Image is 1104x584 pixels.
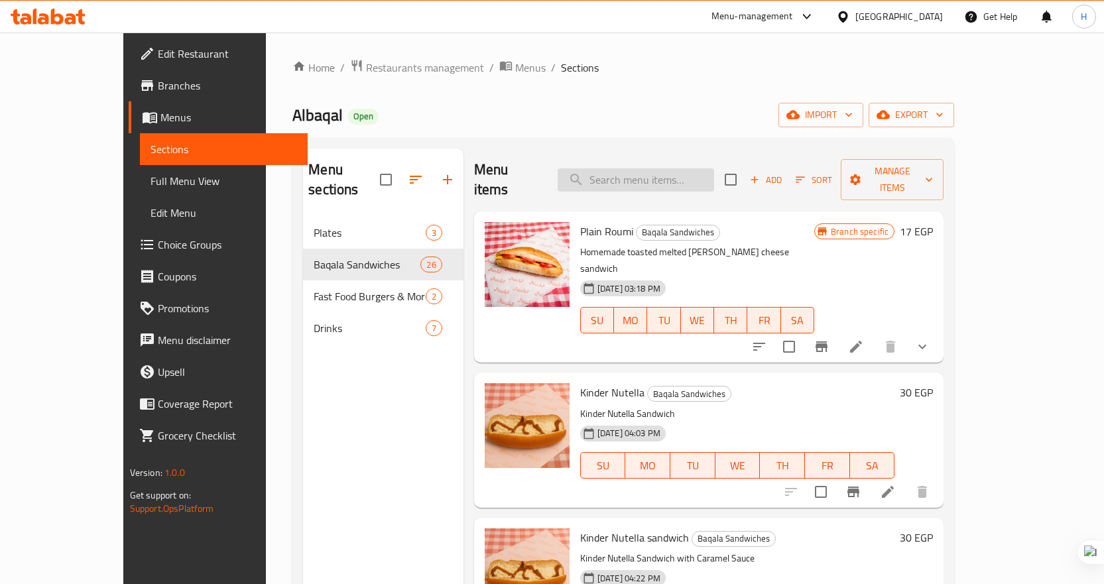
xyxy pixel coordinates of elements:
button: Branch-specific-item [837,476,869,508]
div: items [426,225,442,241]
span: WE [686,311,709,330]
div: Baqala Sandwiches26 [303,249,463,280]
div: Drinks7 [303,312,463,344]
a: Upsell [129,356,308,388]
span: Drinks [314,320,425,336]
button: WE [681,307,714,333]
button: Sort [792,170,835,190]
button: TU [647,307,680,333]
span: Open [348,111,379,122]
span: Get support on: [130,487,191,504]
button: FR [747,307,780,333]
a: Restaurants management [350,59,484,76]
button: Manage items [841,159,944,200]
span: SA [855,456,890,475]
a: Sections [140,133,308,165]
div: Fast Food Burgers & More [314,288,425,304]
button: TU [670,452,715,479]
span: 1.0.0 [164,464,185,481]
button: TH [760,452,805,479]
p: Kinder Nutella Sandwich with Caramel Sauce [580,550,894,567]
button: SU [580,307,614,333]
div: [GEOGRAPHIC_DATA] [855,9,943,24]
span: TH [719,311,742,330]
div: Plates [314,225,425,241]
span: Menus [515,60,546,76]
div: items [420,257,442,272]
span: TU [676,456,710,475]
span: Promotions [158,300,297,316]
nav: breadcrumb [292,59,954,76]
a: Edit menu item [880,484,896,500]
a: Menus [129,101,308,133]
a: Menu disclaimer [129,324,308,356]
a: Edit Restaurant [129,38,308,70]
button: Branch-specific-item [806,331,837,363]
span: Sort [796,172,832,188]
img: Plain Roumi [485,222,570,307]
a: Home [292,60,335,76]
span: TU [652,311,675,330]
button: export [869,103,954,127]
div: Menu-management [711,9,793,25]
a: Menus [499,59,546,76]
p: Kinder Nutella Sandwich [580,406,894,422]
span: Baqala Sandwiches [637,225,719,240]
input: search [558,168,714,192]
h2: Menu items [474,160,542,200]
span: Sort sections [400,164,432,196]
div: Open [348,109,379,125]
nav: Menu sections [303,211,463,349]
span: SU [586,456,621,475]
img: Kinder Nutella [485,383,570,468]
span: Coupons [158,268,297,284]
span: Sort items [787,170,841,190]
button: SU [580,452,626,479]
span: Edit Restaurant [158,46,297,62]
div: Fast Food Burgers & More2 [303,280,463,312]
button: show more [906,331,938,363]
span: [DATE] 04:03 PM [592,427,666,439]
a: Grocery Checklist [129,420,308,451]
span: 3 [426,227,442,239]
span: Albaqal [292,100,343,130]
a: Coupons [129,261,308,292]
a: Branches [129,70,308,101]
a: Choice Groups [129,229,308,261]
div: Plates3 [303,217,463,249]
span: MO [619,311,642,330]
span: Select to update [775,333,803,361]
span: Grocery Checklist [158,428,297,443]
span: FR [810,456,845,475]
button: MO [614,307,647,333]
h6: 17 EGP [900,222,933,241]
button: FR [805,452,850,479]
button: Add section [432,164,463,196]
a: Edit menu item [848,339,864,355]
a: Full Menu View [140,165,308,197]
div: items [426,320,442,336]
button: TH [714,307,747,333]
div: Baqala Sandwiches [647,386,731,402]
span: import [789,107,853,123]
span: 2 [426,290,442,303]
button: sort-choices [743,331,775,363]
span: Sections [561,60,599,76]
span: Baqala Sandwiches [648,386,731,402]
span: Baqala Sandwiches [314,257,420,272]
span: Version: [130,464,162,481]
span: Menu disclaimer [158,332,297,348]
button: WE [715,452,761,479]
span: Plain Roumi [580,221,633,241]
span: Select section [717,166,745,194]
span: Select to update [807,478,835,506]
h2: Menu sections [308,160,379,200]
span: WE [721,456,755,475]
a: Support.OpsPlatform [130,500,214,517]
span: Branches [158,78,297,93]
div: Baqala Sandwiches [692,531,776,547]
button: Add [745,170,787,190]
span: Coverage Report [158,396,297,412]
span: Full Menu View [151,173,297,189]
